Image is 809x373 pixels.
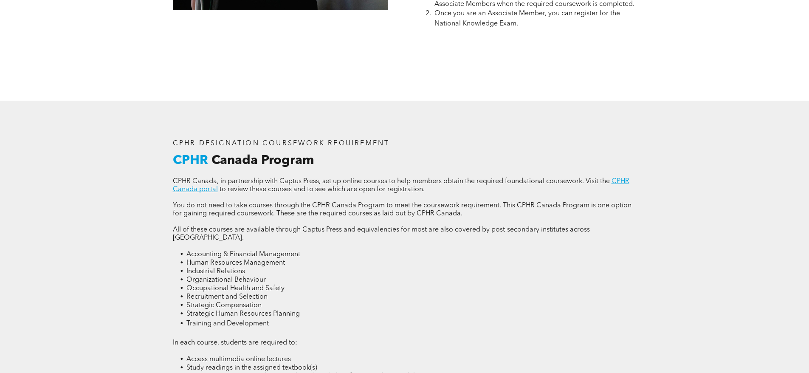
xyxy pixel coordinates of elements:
span: Access multimedia online lectures [186,356,291,363]
span: CPHR DESIGNATION COURSEWORK REQUIREMENT [173,140,390,147]
span: Strategic Compensation [186,302,262,309]
span: CPHR [173,154,208,167]
span: Once you are an Associate Member, you can register for the National Knowledge Exam. [434,10,620,27]
span: Strategic Human Resources Planning [186,311,300,317]
span: Study readings in the assigned textbook(s) [186,365,317,371]
span: to review these courses and to see which are open for registration. [220,186,425,193]
span: Accounting & Financial Management [186,251,300,258]
span: Training and Development [186,320,269,327]
span: All of these courses are available through Captus Press and equivalencies for most are also cover... [173,226,590,241]
span: You do not need to take courses through the CPHR Canada Program to meet the coursework requiremen... [173,202,631,217]
span: In each course, students are required to: [173,339,297,346]
span: CPHR Canada, in partnership with Captus Press, set up online courses to help members obtain the r... [173,178,610,185]
span: Industrial Relations [186,268,245,275]
span: Canada Program [211,154,314,167]
span: Human Resources Management [186,260,285,266]
span: Recruitment and Selection [186,294,268,300]
span: Occupational Health and Safety [186,285,285,292]
span: Organizational Behaviour [186,277,266,283]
